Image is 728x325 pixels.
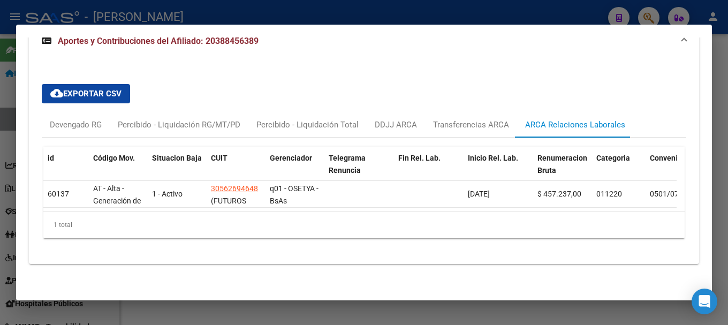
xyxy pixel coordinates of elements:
datatable-header-cell: id [43,147,89,194]
span: 0501/07 [650,190,679,198]
span: 60137 [48,190,69,198]
span: Fin Rel. Lab. [398,154,441,162]
mat-icon: cloud_download [50,87,63,100]
datatable-header-cell: CUIT [207,147,266,194]
datatable-header-cell: Renumeracion Bruta [533,147,592,194]
span: Exportar CSV [50,89,122,99]
span: Situacion Baja [152,154,202,162]
datatable-header-cell: Inicio Rel. Lab. [464,147,533,194]
datatable-header-cell: Categoria [592,147,646,194]
div: Open Intercom Messenger [692,289,717,314]
datatable-header-cell: Gerenciador [266,147,324,194]
span: Renumeracion Bruta [537,154,587,175]
span: Aportes y Contribuciones del Afiliado: 20388456389 [58,36,259,46]
span: 011220 [596,190,622,198]
span: 1 - Activo [152,190,183,198]
mat-expansion-panel-header: Aportes y Contribuciones del Afiliado: 20388456389 [29,24,699,58]
div: Aportes y Contribuciones del Afiliado: 20388456389 [29,58,699,264]
span: AT - Alta - Generación de clave [93,184,141,217]
div: Percibido - Liquidación Total [256,119,359,131]
span: id [48,154,54,162]
span: Inicio Rel. Lab. [468,154,518,162]
span: CUIT [211,154,227,162]
span: Gerenciador [270,154,312,162]
datatable-header-cell: Código Mov. [89,147,148,194]
datatable-header-cell: Situacion Baja [148,147,207,194]
div: ARCA Relaciones Laborales [525,119,625,131]
div: DDJJ ARCA [375,119,417,131]
div: 1 total [43,211,685,238]
datatable-header-cell: Telegrama Renuncia [324,147,394,194]
div: Devengado RG [50,119,102,131]
span: Categoria [596,154,630,162]
span: (FUTUROS SRL) [211,196,246,217]
div: Transferencias ARCA [433,119,509,131]
span: Código Mov. [93,154,135,162]
datatable-header-cell: Fin Rel. Lab. [394,147,464,194]
datatable-header-cell: Convenio [646,147,699,194]
span: Telegrama Renuncia [329,154,366,175]
span: 30562694648 [211,184,258,193]
button: Exportar CSV [42,84,130,103]
span: [DATE] [468,190,490,198]
span: $ 457.237,00 [537,190,581,198]
div: Percibido - Liquidación RG/MT/PD [118,119,240,131]
span: Convenio [650,154,682,162]
span: q01 - OSETYA - BsAs [270,184,318,205]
